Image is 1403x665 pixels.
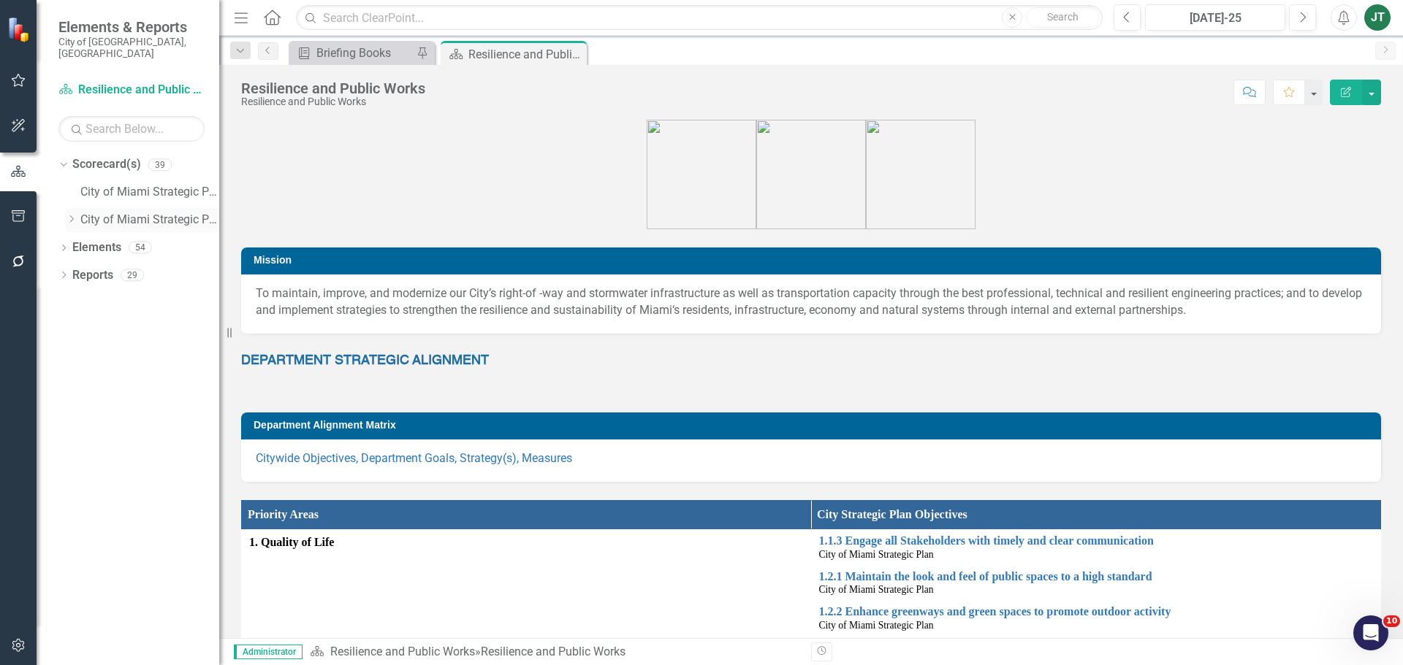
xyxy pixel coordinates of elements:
span: City of Miami Strategic Plan [819,549,934,560]
a: Scorecard(s) [72,156,141,173]
div: Resilience and Public Works [241,96,425,107]
a: 1.1.3 Engage all Stakeholders with timely and clear communication [819,534,1374,547]
span: To maintain, improve, and modernize our City’s right-of -way and stormwater infrastructure as wel... [256,286,1362,317]
div: Resilience and Public Works [241,80,425,96]
h3: Mission [254,255,1374,266]
div: Briefing Books [316,44,413,62]
img: city_priorities_p2p_icon%20grey.png [866,120,976,229]
a: City of Miami Strategic Plan (NEW) [80,212,219,228]
iframe: Intercom live chat [1353,615,1388,650]
a: Reports [72,267,113,284]
a: 1.2.2 Enhance greenways and green spaces to promote outdoor activity [819,605,1374,618]
img: ClearPoint Strategy [7,16,33,42]
span: 10 [1383,615,1400,627]
img: city_priorities_qol_icon.png [647,120,756,229]
div: 29 [121,269,144,281]
span: City of Miami Strategic Plan [819,584,934,595]
div: Resilience and Public Works [468,45,583,64]
small: City of [GEOGRAPHIC_DATA], [GEOGRAPHIC_DATA] [58,36,205,60]
input: Search ClearPoint... [296,5,1103,31]
div: » [310,644,800,661]
input: Search Below... [58,116,205,142]
h3: Department Alignment Matrix [254,420,1374,431]
img: city_priorities_res_icon%20grey.png [756,120,866,229]
a: Resilience and Public Works [330,645,475,658]
span: City of Miami Strategic Plan [819,620,934,631]
a: City of Miami Strategic Plan [80,184,219,201]
div: [DATE]-25 [1150,9,1280,27]
a: Resilience and Public Works [58,82,205,99]
span: 1. Quality of Life [249,534,804,551]
a: Citywide Objectives, Department Goals, Strategy(s), Measures [256,451,572,465]
a: Elements [72,239,121,256]
strong: DEPARTMENT STRATEGIC ALIGNMENT [241,354,489,367]
div: Resilience and Public Works [481,645,626,658]
td: Double-Click to Edit Right Click for Context Menu [811,530,1381,566]
a: 1.2.1 Maintain the look and feel of public spaces to a high standard [819,570,1374,583]
a: Briefing Books [292,44,413,62]
button: [DATE]-25 [1145,4,1285,31]
button: JT [1364,4,1391,31]
span: Elements & Reports [58,18,205,36]
div: 54 [129,242,152,254]
span: Search [1047,11,1079,23]
span: Administrator [234,645,303,659]
div: 39 [148,158,172,171]
button: Search [1026,7,1099,28]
